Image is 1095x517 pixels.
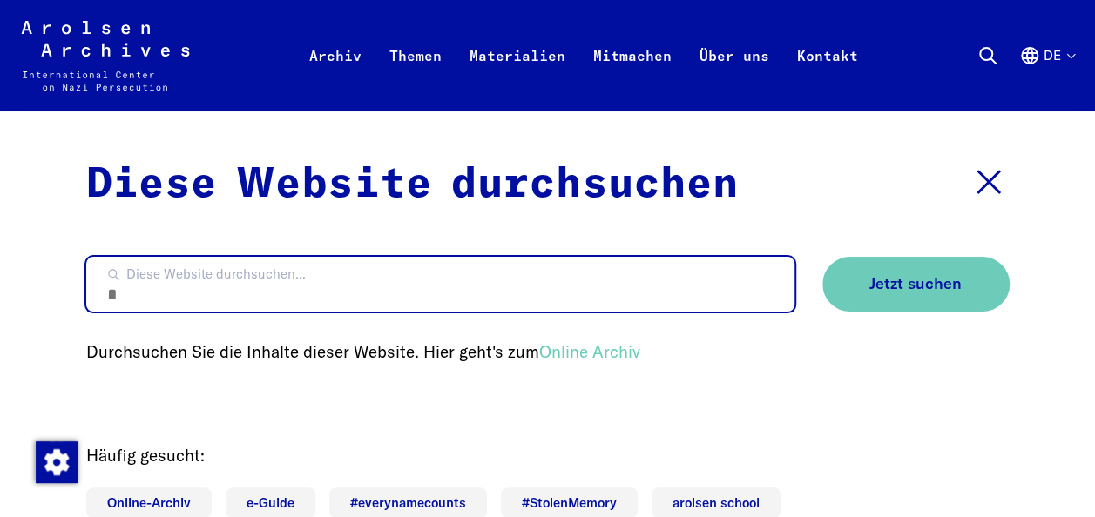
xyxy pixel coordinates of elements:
p: Häufig gesucht: [86,443,1010,467]
button: Deutsch, Sprachauswahl [1019,45,1074,108]
a: Materialien [456,42,579,111]
img: Zustimmung ändern [36,441,78,483]
a: Online Archiv [539,341,640,362]
p: Diese Website durchsuchen [86,153,739,216]
a: Über uns [686,42,783,111]
p: Durchsuchen Sie die Inhalte dieser Website. Hier geht's zum [86,339,1010,364]
a: Archiv [295,42,375,111]
a: Kontakt [783,42,872,111]
button: Jetzt suchen [822,257,1010,312]
a: Themen [375,42,456,111]
span: Jetzt suchen [869,275,962,293]
a: Mitmachen [579,42,686,111]
nav: Primär [295,21,872,91]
